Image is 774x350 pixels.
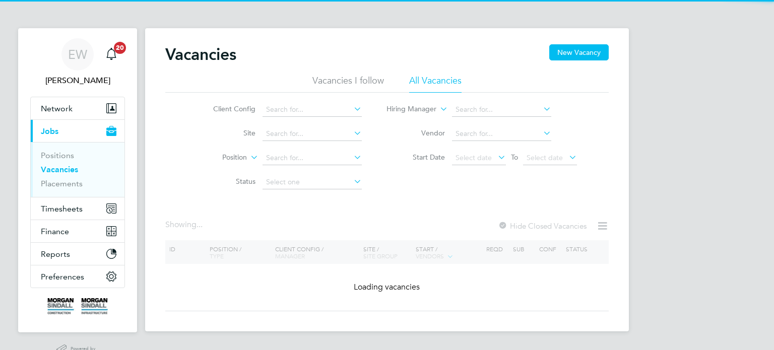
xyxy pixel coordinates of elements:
div: Jobs [31,142,124,197]
span: Select date [527,153,563,162]
div: Showing [165,220,205,230]
span: 20 [114,42,126,54]
span: ... [197,220,203,230]
label: Vendor [387,128,445,137]
label: Status [198,177,255,186]
button: Preferences [31,265,124,288]
input: Select one [263,175,362,189]
span: Finance [41,227,69,236]
span: Timesheets [41,204,83,214]
span: To [508,151,521,164]
span: Select date [456,153,492,162]
input: Search for... [263,151,362,165]
li: Vacancies I follow [312,75,384,93]
span: Emma Wells [30,75,125,87]
label: Site [198,128,255,137]
a: Positions [41,151,74,160]
button: Reports [31,243,124,265]
a: EW[PERSON_NAME] [30,38,125,87]
input: Search for... [452,103,551,117]
button: Timesheets [31,197,124,220]
a: Placements [41,179,83,188]
span: Reports [41,249,70,259]
button: Finance [31,220,124,242]
span: Preferences [41,272,84,282]
label: Hiring Manager [378,104,436,114]
a: Go to home page [30,298,125,314]
span: EW [68,48,87,61]
label: Position [189,153,247,163]
nav: Main navigation [18,28,137,332]
h2: Vacancies [165,44,236,64]
label: Hide Closed Vacancies [498,221,587,231]
span: Jobs [41,126,58,136]
a: 20 [101,38,121,71]
button: Jobs [31,120,124,142]
label: Start Date [387,153,445,162]
input: Search for... [263,103,362,117]
a: Vacancies [41,165,78,174]
input: Search for... [452,127,551,141]
li: All Vacancies [409,75,462,93]
span: Network [41,104,73,113]
label: Client Config [198,104,255,113]
input: Search for... [263,127,362,141]
button: New Vacancy [549,44,609,60]
img: morgansindall-logo-retina.png [47,298,108,314]
button: Network [31,97,124,119]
